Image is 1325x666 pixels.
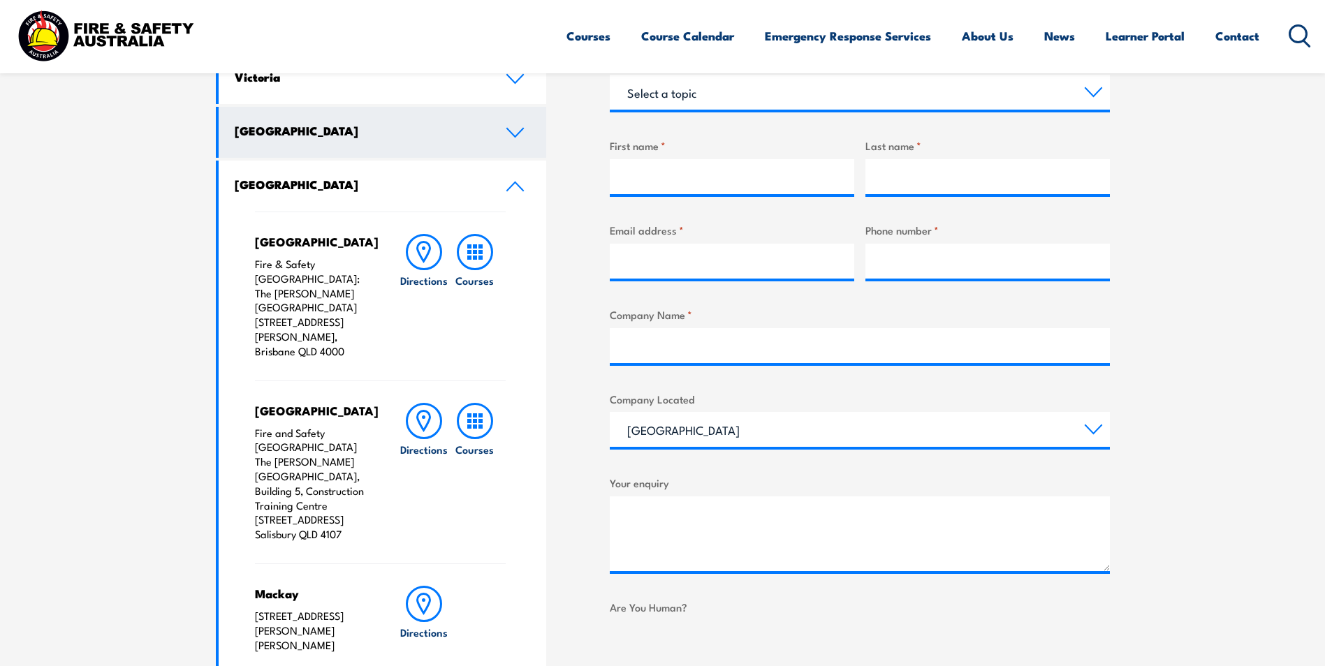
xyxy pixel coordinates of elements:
h4: [GEOGRAPHIC_DATA] [255,234,372,249]
h6: Directions [400,273,448,288]
label: Phone number [865,222,1110,238]
h4: Mackay [255,586,372,601]
h4: [GEOGRAPHIC_DATA] [235,123,485,138]
label: Your enquiry [610,475,1110,491]
label: Company Name [610,306,1110,323]
h4: [GEOGRAPHIC_DATA] [235,177,485,192]
label: Company Located [610,391,1110,407]
a: [GEOGRAPHIC_DATA] [219,107,547,158]
p: [STREET_ADDRESS][PERSON_NAME][PERSON_NAME] [255,609,372,652]
a: Directions [399,234,449,359]
h4: Victoria [235,69,485,84]
p: Fire & Safety [GEOGRAPHIC_DATA]: The [PERSON_NAME][GEOGRAPHIC_DATA] [STREET_ADDRESS][PERSON_NAME]... [255,257,372,359]
a: Courses [566,17,610,54]
a: Victoria [219,53,547,104]
h6: Directions [400,625,448,639]
a: Emergency Response Services [765,17,931,54]
label: First name [610,138,854,154]
label: Are You Human? [610,599,1110,615]
p: Fire and Safety [GEOGRAPHIC_DATA] The [PERSON_NAME][GEOGRAPHIC_DATA], Building 5, Construction Tr... [255,426,372,542]
a: About Us [962,17,1013,54]
h4: [GEOGRAPHIC_DATA] [255,403,372,418]
a: Directions [399,403,449,542]
a: Contact [1215,17,1259,54]
h6: Courses [455,273,494,288]
a: [GEOGRAPHIC_DATA] [219,161,547,212]
label: Email address [610,222,854,238]
h6: Courses [455,442,494,457]
label: Last name [865,138,1110,154]
a: Course Calendar [641,17,734,54]
a: Courses [450,403,500,542]
a: Learner Portal [1106,17,1185,54]
a: Courses [450,234,500,359]
a: News [1044,17,1075,54]
h6: Directions [400,442,448,457]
